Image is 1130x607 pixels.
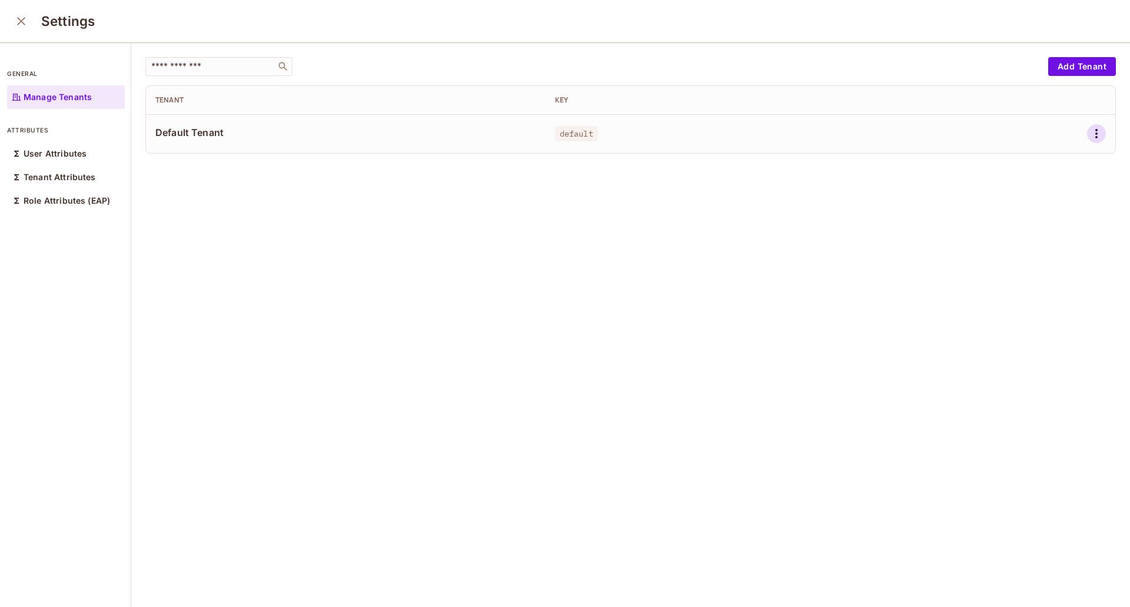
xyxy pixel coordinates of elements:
[24,173,96,182] p: Tenant Attributes
[24,149,87,158] p: User Attributes
[7,125,125,135] p: attributes
[155,95,536,105] div: Tenant
[24,92,92,102] p: Manage Tenants
[9,9,33,33] button: close
[41,13,95,29] h3: Settings
[24,196,110,205] p: Role Attributes (EAP)
[1048,57,1116,76] button: Add Tenant
[155,126,536,139] span: Default Tenant
[555,95,936,105] div: Key
[7,69,125,78] p: general
[555,126,598,141] span: default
